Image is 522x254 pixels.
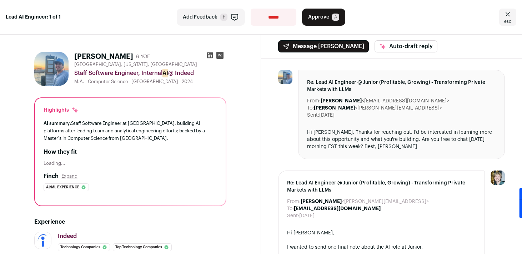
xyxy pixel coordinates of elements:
[287,244,476,251] div: I wanted to send one final note about the AI role at Junior.
[44,172,59,181] h2: Finch
[74,52,133,62] h1: [PERSON_NAME]
[46,184,79,191] span: Ai/ml experience
[34,218,226,226] h2: Experience
[278,70,292,84] img: ea339b19221758d1ab09abb2feafdc38131d4dc67a6aff44f20d41c3b99614d5
[74,62,197,67] span: [GEOGRAPHIC_DATA], [US_STATE], [GEOGRAPHIC_DATA]
[314,106,355,111] b: [PERSON_NAME]
[307,112,319,119] dt: Sent:
[44,161,217,166] div: Loading...
[307,97,321,105] dt: From:
[74,69,226,77] div: Staff Software Engineer, Internal @ Indeed
[44,107,79,114] div: Highlights
[44,121,71,126] span: AI summary:
[308,14,329,21] span: Approve
[321,97,449,105] dd: <[EMAIL_ADDRESS][DOMAIN_NAME]>
[301,198,429,205] dd: <[PERSON_NAME][EMAIL_ADDRESS]>
[294,206,381,211] b: [EMAIL_ADDRESS][DOMAIN_NAME]
[375,40,437,52] button: Auto-draft reply
[183,14,217,21] span: Add Feedback
[504,19,511,24] span: esc
[278,40,369,52] button: Message [PERSON_NAME]
[307,105,314,112] dt: To:
[74,79,226,85] div: M.A. - Computer Science - [GEOGRAPHIC_DATA] - 2024
[136,53,150,60] div: 6 YOE
[220,14,227,21] span: F
[287,212,299,219] dt: Sent:
[314,105,442,112] dd: <[PERSON_NAME][EMAIL_ADDRESS]>
[319,112,335,119] dd: [DATE]
[44,120,217,142] div: Staff Software Engineer at [GEOGRAPHIC_DATA], building AI platforms after leading team and analyt...
[287,198,301,205] dt: From:
[301,199,342,204] b: [PERSON_NAME]
[162,69,168,77] mark: AI
[302,9,345,26] button: Approve A
[299,212,315,219] dd: [DATE]
[6,14,61,21] strong: Lead AI Engineer: 1 of 1
[61,173,77,179] button: Expand
[321,98,362,103] b: [PERSON_NAME]
[177,9,245,26] button: Add Feedback F
[113,243,172,251] li: Top Technology Companies
[287,179,476,194] span: Re: Lead AI Engineer @ Junior (Profitable, Growing) - Transforming Private Markets with LLMs
[491,171,505,185] img: 6494470-medium_jpg
[307,129,496,150] div: Hi [PERSON_NAME], Thanks for reaching out. I'd be interested in learning more about this opportun...
[287,229,476,237] div: Hi [PERSON_NAME],
[332,14,339,21] span: A
[499,9,516,26] a: Close
[287,205,294,212] dt: To:
[35,232,51,249] img: 080d0b9062162cb6857317cdd39678c55101c47634348d838b00bf0ce4bee211.jpg
[58,243,110,251] li: Technology Companies
[44,148,217,156] h2: How they fit
[34,52,69,86] img: ea339b19221758d1ab09abb2feafdc38131d4dc67a6aff44f20d41c3b99614d5
[58,233,77,239] span: Indeed
[307,79,496,93] span: Re: Lead AI Engineer @ Junior (Profitable, Growing) - Transforming Private Markets with LLMs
